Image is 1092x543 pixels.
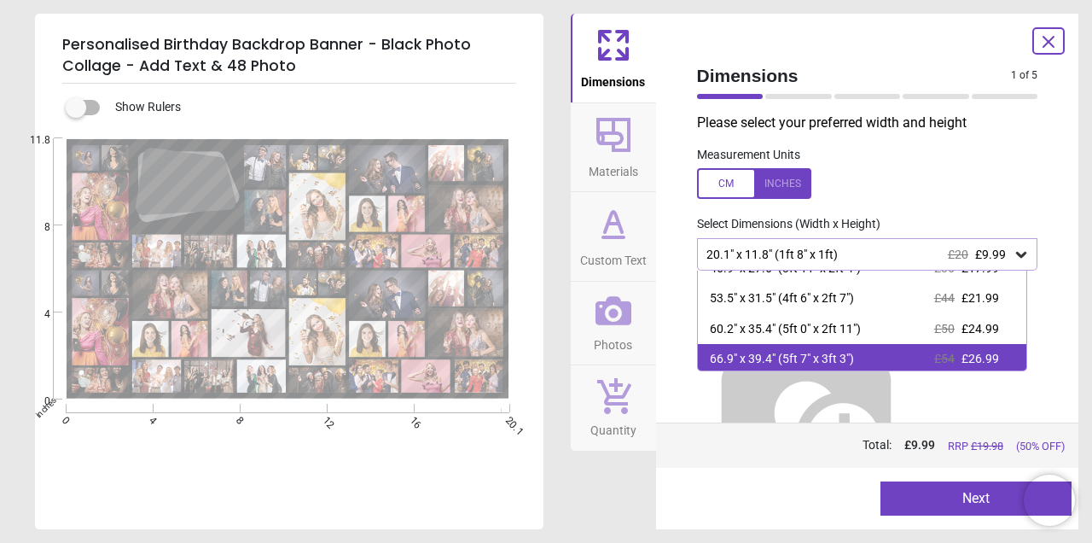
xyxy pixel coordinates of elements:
span: 1 of 5 [1011,68,1037,83]
div: Total: [695,437,1066,454]
span: 11.8 [18,133,50,148]
span: (50% OFF) [1016,439,1065,454]
span: £24.99 [961,322,999,336]
span: £21.99 [961,291,999,305]
span: 9.99 [911,438,935,452]
iframe: Brevo live chat [1024,475,1075,526]
h5: Personalised Birthday Backdrop Banner - Black Photo Collage - Add Text & 48 Photo [62,27,516,84]
span: £50 [934,322,955,336]
div: 66.9" x 39.4" (5ft 7" x 3ft 3") [710,351,854,368]
span: Materials [589,155,638,181]
button: Materials [571,103,656,192]
span: £26.99 [961,352,999,365]
button: Custom Text [571,192,656,281]
span: £20 [948,248,968,261]
button: Dimensions [571,14,656,102]
button: Next [880,482,1072,516]
label: Measurement Units [697,147,800,164]
p: Please select your preferred width and height [697,114,1052,132]
span: Dimensions [581,66,645,91]
span: 4 [18,307,50,322]
span: Custom Text [580,244,647,270]
span: RRP [948,439,1003,454]
span: Dimensions [697,63,1012,88]
button: Quantity [571,365,656,451]
span: 8 [18,220,50,235]
span: £9.99 [975,248,1006,261]
span: £ 19.98 [971,440,1003,452]
img: Helper for size comparison [697,298,915,517]
div: 60.2" x 35.4" (5ft 0" x 2ft 11") [710,321,861,338]
span: £ [904,437,935,454]
div: 53.5" x 31.5" (4ft 6" x 2ft 7") [710,290,854,307]
div: 20.1" x 11.8" (1ft 8" x 1ft) [705,248,1014,262]
span: £54 [934,352,955,365]
span: 0 [18,394,50,409]
label: Select Dimensions (Width x Height) [683,216,880,233]
div: Show Rulers [76,97,543,118]
span: Quantity [590,414,636,440]
span: £44 [934,291,955,305]
span: Photos [594,329,632,354]
button: Photos [571,282,656,365]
